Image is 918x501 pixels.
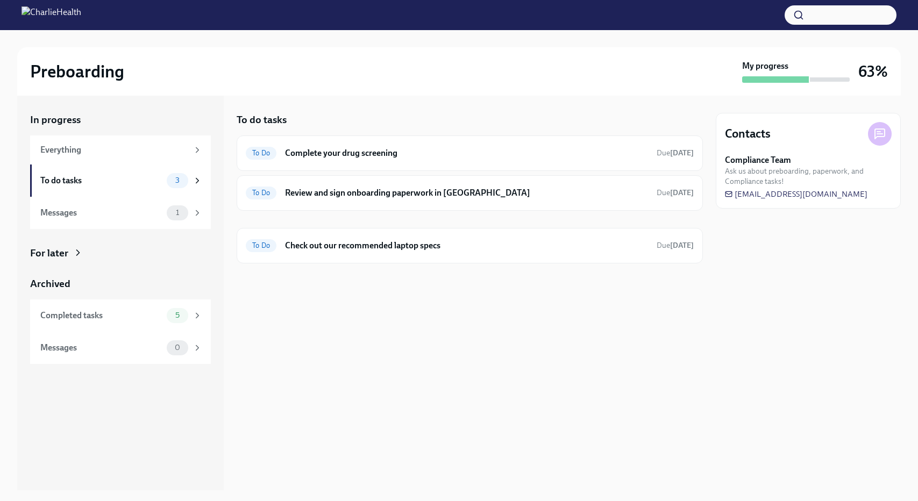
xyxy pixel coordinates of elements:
[40,342,162,354] div: Messages
[670,188,694,197] strong: [DATE]
[40,207,162,219] div: Messages
[246,241,276,249] span: To Do
[657,148,694,158] span: Due
[657,188,694,198] span: October 3rd, 2025 06:00
[169,176,186,184] span: 3
[30,197,211,229] a: Messages1
[670,241,694,250] strong: [DATE]
[742,60,788,72] strong: My progress
[725,166,892,187] span: Ask us about preboarding, paperwork, and Compliance tasks!
[168,343,187,352] span: 0
[30,164,211,197] a: To do tasks3
[30,299,211,332] a: Completed tasks5
[657,241,694,250] span: Due
[30,135,211,164] a: Everything
[30,332,211,364] a: Messages0
[246,184,694,202] a: To DoReview and sign onboarding paperwork in [GEOGRAPHIC_DATA]Due[DATE]
[40,175,162,187] div: To do tasks
[246,189,276,197] span: To Do
[657,240,694,251] span: September 30th, 2025 06:00
[246,149,276,157] span: To Do
[40,310,162,321] div: Completed tasks
[670,148,694,158] strong: [DATE]
[657,188,694,197] span: Due
[725,189,867,199] a: [EMAIL_ADDRESS][DOMAIN_NAME]
[246,237,694,254] a: To DoCheck out our recommended laptop specsDue[DATE]
[40,144,188,156] div: Everything
[30,277,211,291] a: Archived
[246,145,694,162] a: To DoComplete your drug screeningDue[DATE]
[285,240,648,252] h6: Check out our recommended laptop specs
[285,187,648,199] h6: Review and sign onboarding paperwork in [GEOGRAPHIC_DATA]
[22,6,81,24] img: CharlieHealth
[30,113,211,127] a: In progress
[169,209,186,217] span: 1
[725,126,771,142] h4: Contacts
[725,154,791,166] strong: Compliance Team
[30,246,68,260] div: For later
[30,246,211,260] a: For later
[657,148,694,158] span: September 30th, 2025 06:00
[169,311,186,319] span: 5
[285,147,648,159] h6: Complete your drug screening
[858,62,888,81] h3: 63%
[237,113,287,127] h5: To do tasks
[30,61,124,82] h2: Preboarding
